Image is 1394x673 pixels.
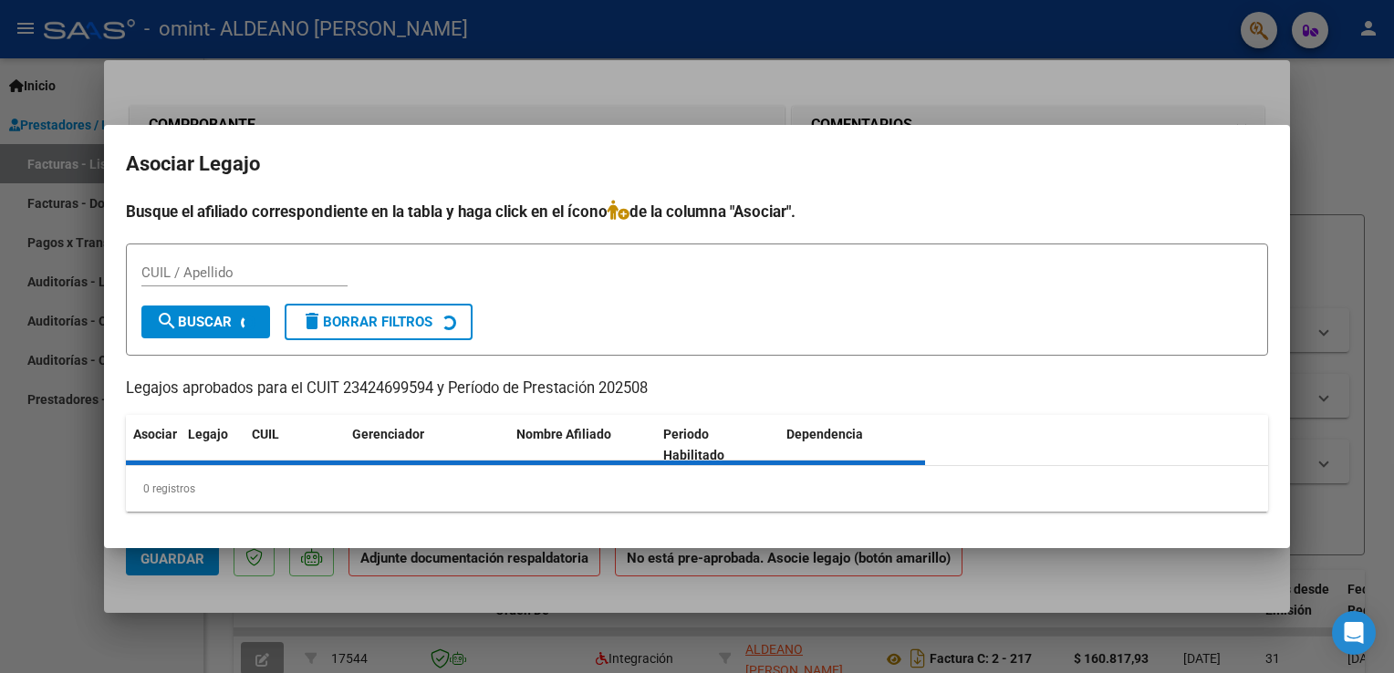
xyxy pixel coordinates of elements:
datatable-header-cell: Dependencia [779,415,926,475]
span: CUIL [252,427,279,441]
span: Borrar Filtros [301,314,432,330]
mat-icon: delete [301,310,323,332]
span: Periodo Habilitado [663,427,724,462]
datatable-header-cell: Nombre Afiliado [509,415,656,475]
datatable-header-cell: Legajo [181,415,244,475]
span: Gerenciador [352,427,424,441]
button: Buscar [141,305,270,338]
mat-icon: search [156,310,178,332]
div: 0 registros [126,466,1268,512]
datatable-header-cell: Asociar [126,415,181,475]
span: Nombre Afiliado [516,427,611,441]
datatable-header-cell: CUIL [244,415,345,475]
span: Asociar [133,427,177,441]
span: Legajo [188,427,228,441]
h2: Asociar Legajo [126,147,1268,181]
datatable-header-cell: Periodo Habilitado [656,415,779,475]
div: Open Intercom Messenger [1332,611,1376,655]
p: Legajos aprobados para el CUIT 23424699594 y Período de Prestación 202508 [126,378,1268,400]
button: Borrar Filtros [285,304,473,340]
h4: Busque el afiliado correspondiente en la tabla y haga click en el ícono de la columna "Asociar". [126,200,1268,223]
span: Buscar [156,314,232,330]
datatable-header-cell: Gerenciador [345,415,509,475]
span: Dependencia [786,427,863,441]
